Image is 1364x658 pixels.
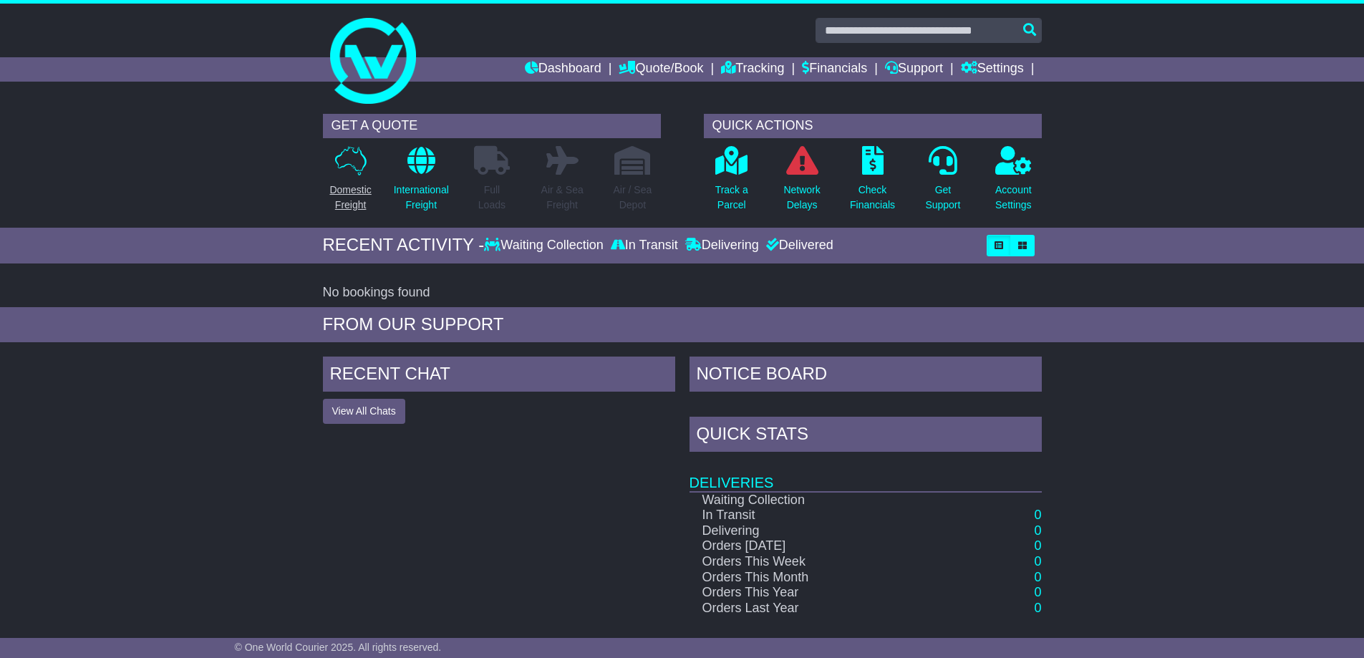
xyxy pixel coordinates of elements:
button: View All Chats [323,399,405,424]
td: Orders This Week [690,554,945,570]
a: Quote/Book [619,57,703,82]
td: Finances [690,616,1042,652]
p: Track a Parcel [715,183,748,213]
a: InternationalFreight [393,145,450,221]
td: Orders This Month [690,570,945,586]
div: Waiting Collection [484,238,606,253]
p: Get Support [925,183,960,213]
td: In Transit [690,508,945,523]
p: Check Financials [850,183,895,213]
a: Settings [961,57,1024,82]
a: Dashboard [525,57,601,82]
td: Waiting Collection [690,492,945,508]
div: NOTICE BOARD [690,357,1042,395]
a: 0 [1034,523,1041,538]
a: 0 [1034,554,1041,569]
div: Delivering [682,238,763,253]
div: Delivered [763,238,833,253]
a: Track aParcel [715,145,749,221]
div: In Transit [607,238,682,253]
span: © One World Courier 2025. All rights reserved. [235,642,442,653]
a: 0 [1034,508,1041,522]
a: AccountSettings [995,145,1032,221]
p: Network Delays [783,183,820,213]
a: 0 [1034,585,1041,599]
a: CheckFinancials [849,145,896,221]
a: 0 [1034,601,1041,615]
p: Air & Sea Freight [541,183,584,213]
a: Support [885,57,943,82]
div: GET A QUOTE [323,114,661,138]
a: Financials [802,57,867,82]
a: NetworkDelays [783,145,821,221]
a: 0 [1034,538,1041,553]
div: RECENT ACTIVITY - [323,235,485,256]
td: Deliveries [690,455,1042,492]
td: Delivering [690,523,945,539]
p: Account Settings [995,183,1032,213]
td: Orders Last Year [690,601,945,616]
a: DomesticFreight [329,145,372,221]
p: Air / Sea Depot [614,183,652,213]
a: GetSupport [924,145,961,221]
td: Orders [DATE] [690,538,945,554]
div: FROM OUR SUPPORT [323,314,1042,335]
a: Tracking [721,57,784,82]
div: Quick Stats [690,417,1042,455]
div: No bookings found [323,285,1042,301]
p: International Freight [394,183,449,213]
p: Full Loads [474,183,510,213]
td: Orders This Year [690,585,945,601]
p: Domestic Freight [329,183,371,213]
a: 0 [1034,570,1041,584]
div: RECENT CHAT [323,357,675,395]
div: QUICK ACTIONS [704,114,1042,138]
